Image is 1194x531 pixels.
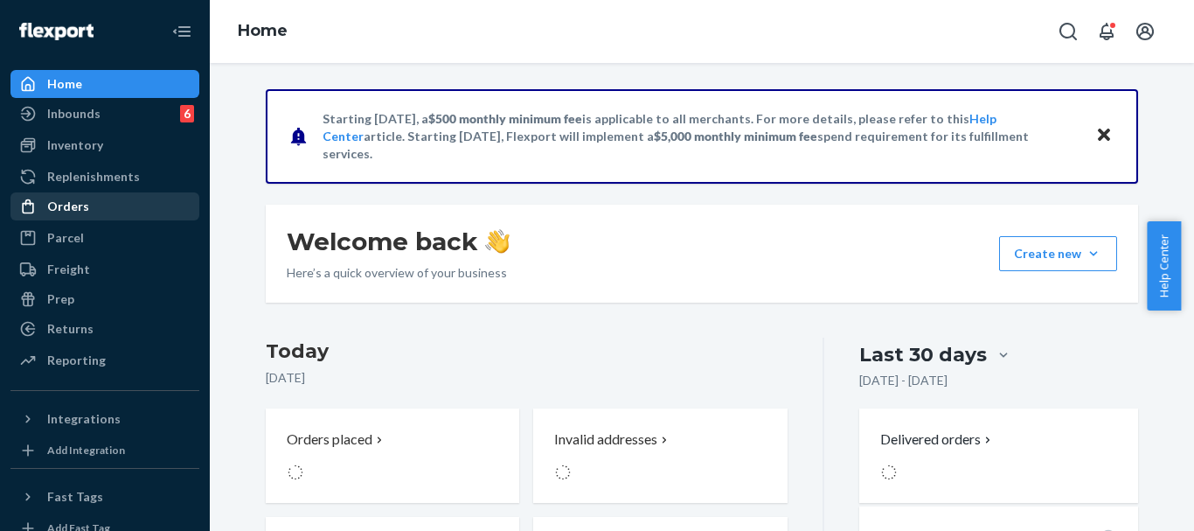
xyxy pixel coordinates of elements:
button: Help Center [1147,221,1181,311]
div: Fast Tags [47,488,103,506]
div: Integrations [47,410,121,428]
div: Returns [47,320,94,338]
a: Home [238,21,288,40]
button: Delivered orders [880,430,995,450]
button: Open Search Box [1051,14,1086,49]
p: [DATE] [266,369,788,387]
div: Inbounds [47,105,101,122]
div: Add Integration [47,443,125,458]
a: Parcel [10,224,199,252]
h1: Welcome back [287,226,510,257]
button: Integrations [10,405,199,433]
div: 6 [180,105,194,122]
p: [DATE] - [DATE] [859,372,948,389]
button: Close [1093,123,1115,149]
a: Reporting [10,346,199,374]
h3: Today [266,338,788,366]
button: Orders placed [266,409,519,503]
a: Prep [10,285,199,313]
div: Orders [47,198,89,215]
span: $500 monthly minimum fee [428,111,582,126]
div: Parcel [47,229,84,247]
button: Create new [999,236,1117,271]
a: Home [10,70,199,98]
a: Returns [10,315,199,343]
button: Open notifications [1089,14,1124,49]
div: Last 30 days [859,341,987,368]
img: Flexport logo [19,23,94,40]
button: Open account menu [1128,14,1163,49]
a: Orders [10,192,199,220]
button: Fast Tags [10,483,199,511]
div: Reporting [47,352,106,369]
div: Inventory [47,136,103,154]
p: Orders placed [287,430,372,450]
ol: breadcrumbs [224,6,302,57]
p: Here’s a quick overview of your business [287,264,510,282]
div: Home [47,75,82,93]
div: Prep [47,290,74,308]
div: Replenishments [47,168,140,185]
a: Freight [10,255,199,283]
button: Close Navigation [164,14,199,49]
p: Invalid addresses [554,430,657,450]
a: Replenishments [10,163,199,191]
p: Starting [DATE], a is applicable to all merchants. For more details, please refer to this article... [323,110,1079,163]
div: Freight [47,261,90,278]
a: Inbounds6 [10,100,199,128]
span: $5,000 monthly minimum fee [654,129,817,143]
a: Add Integration [10,440,199,461]
a: Inventory [10,131,199,159]
button: Invalid addresses [533,409,787,503]
img: hand-wave emoji [485,229,510,254]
